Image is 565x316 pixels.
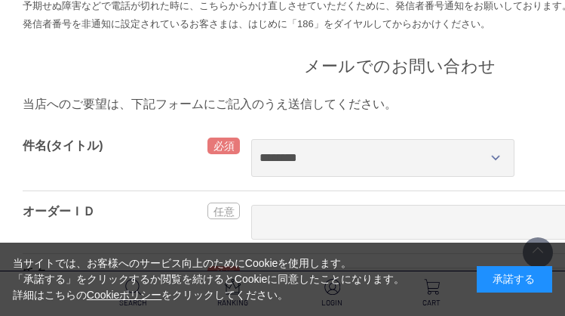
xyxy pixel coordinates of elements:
[23,139,103,152] label: 件名(タイトル)
[23,205,95,218] label: オーダーＩＤ
[13,256,405,303] div: 当サイトでは、お客様へのサービス向上のためにCookieを使用します。 「承諾する」をクリックするか閲覧を続けるとCookieに同意したことになります。 詳細はこちらの をクリックしてください。
[477,266,552,293] div: 承諾する
[87,289,162,301] a: Cookieポリシー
